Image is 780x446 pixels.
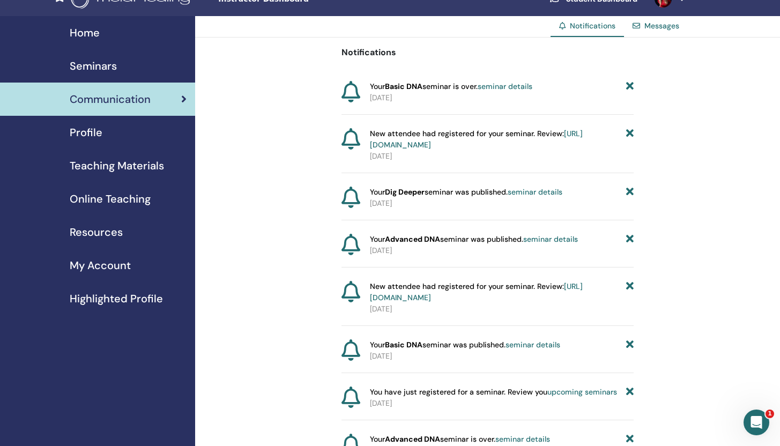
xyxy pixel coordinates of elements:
[644,21,679,31] a: Messages
[385,340,422,350] strong: Basic DNA
[341,46,634,59] p: Notifications
[547,387,617,397] a: upcoming seminars
[70,25,100,41] span: Home
[70,124,102,140] span: Profile
[370,81,532,92] span: Your seminar is over.
[370,398,634,409] p: [DATE]
[70,91,151,107] span: Communication
[70,58,117,74] span: Seminars
[370,198,634,209] p: [DATE]
[744,410,769,435] iframe: Intercom live chat
[370,351,634,362] p: [DATE]
[370,386,617,398] span: You have just registered for a seminar. Review you
[570,21,615,31] span: Notifications
[70,191,151,207] span: Online Teaching
[70,158,164,174] span: Teaching Materials
[495,434,550,444] a: seminar details
[370,245,634,256] p: [DATE]
[506,340,560,350] a: seminar details
[370,339,560,351] span: Your seminar was published.
[478,81,532,91] a: seminar details
[70,291,163,307] span: Highlighted Profile
[370,151,634,162] p: [DATE]
[370,303,634,315] p: [DATE]
[370,187,562,198] span: Your seminar was published.
[523,234,578,244] a: seminar details
[385,187,425,197] strong: Dig Deeper
[370,281,626,303] span: New attendee had registered for your seminar. Review:
[370,92,634,103] p: [DATE]
[766,410,774,418] span: 1
[385,81,422,91] strong: Basic DNA
[370,128,626,151] span: New attendee had registered for your seminar. Review:
[70,224,123,240] span: Resources
[370,434,550,445] span: Your seminar is over.
[370,234,578,245] span: Your seminar was published.
[385,434,440,444] strong: Advanced DNA
[508,187,562,197] a: seminar details
[70,257,131,273] span: My Account
[385,234,440,244] strong: Advanced DNA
